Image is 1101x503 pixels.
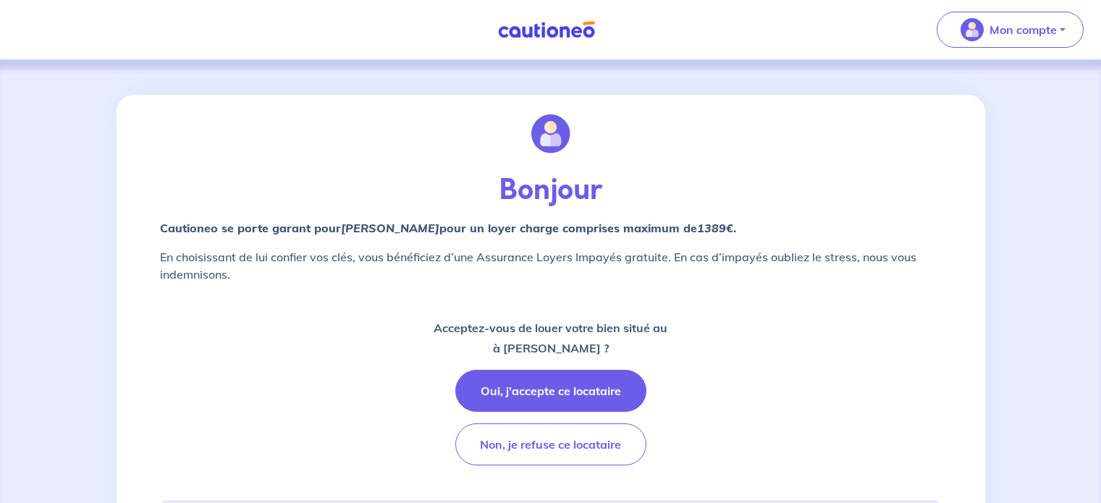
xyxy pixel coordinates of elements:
[455,423,646,465] button: Non, je refuse ce locataire
[531,114,570,153] img: illu_account.svg
[961,18,984,41] img: illu_account_valid_menu.svg
[160,248,942,283] p: En choisissant de lui confier vos clés, vous bénéficiez d’une Assurance Loyers Impayés gratuite. ...
[937,12,1084,48] button: illu_account_valid_menu.svgMon compte
[990,21,1057,38] p: Mon compte
[160,221,736,235] strong: Cautioneo se porte garant pour pour un loyer charge comprises maximum de .
[492,21,601,39] img: Cautioneo
[341,221,439,235] em: [PERSON_NAME]
[697,221,733,235] em: 1389€
[455,370,646,412] button: Oui, j'accepte ce locataire
[160,173,942,208] p: Bonjour
[434,318,667,358] p: Acceptez-vous de louer votre bien situé au à [PERSON_NAME] ?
